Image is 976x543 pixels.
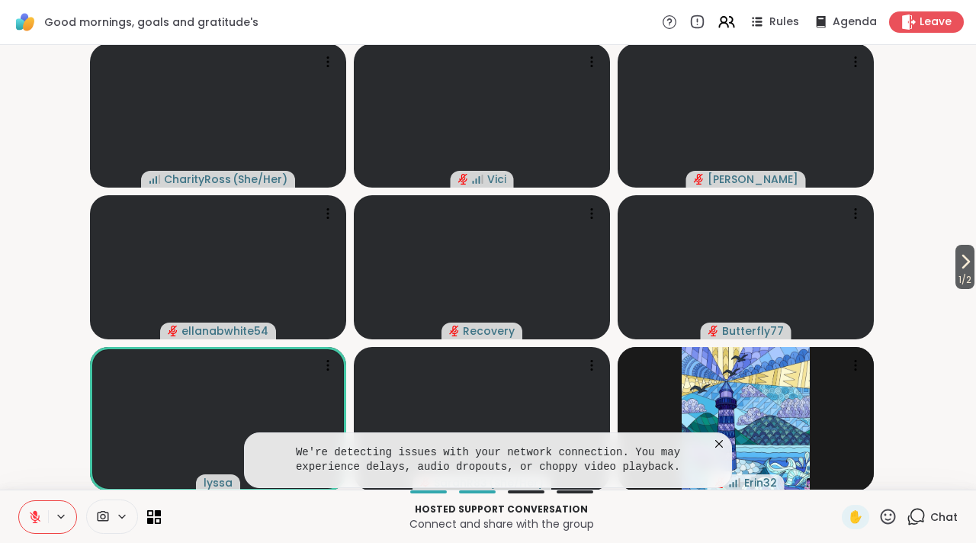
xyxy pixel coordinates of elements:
[708,326,719,336] span: audio-muted
[449,326,460,336] span: audio-muted
[181,323,268,339] span: ellanabwhite54
[164,172,231,187] span: CharityRoss
[694,174,705,185] span: audio-muted
[12,9,38,35] img: ShareWell Logomark
[463,323,515,339] span: Recovery
[170,516,833,532] p: Connect and share with the group
[44,14,258,30] span: Good mornings, goals and gratitude's
[458,174,469,185] span: audio-muted
[955,271,974,289] span: 1 / 2
[204,475,233,490] span: lyssa
[263,445,713,475] pre: We're detecting issues with your network connection. You may experience delays, audio dropouts, o...
[170,503,833,516] p: Hosted support conversation
[487,172,506,187] span: Vici
[833,14,877,30] span: Agenda
[744,475,777,490] span: Erin32
[708,172,798,187] span: [PERSON_NAME]
[848,508,863,526] span: ✋
[722,323,784,339] span: Butterfly77
[930,509,958,525] span: Chat
[769,14,799,30] span: Rules
[168,326,178,336] span: audio-muted
[233,172,287,187] span: ( She/Her )
[682,347,810,491] img: Erin32
[920,14,952,30] span: Leave
[955,245,974,289] button: 1/2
